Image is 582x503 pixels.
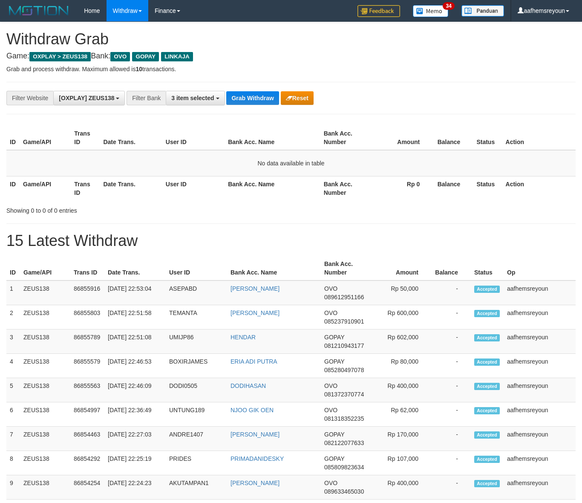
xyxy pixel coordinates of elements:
[474,431,500,439] span: Accepted
[6,203,236,215] div: Showing 0 to 0 of 0 entries
[324,318,364,325] span: Copy 085237910901 to clipboard
[372,126,432,150] th: Amount
[6,150,576,176] td: No data available in table
[110,52,130,61] span: OVO
[230,431,279,438] a: [PERSON_NAME]
[432,176,473,200] th: Balance
[502,176,576,200] th: Action
[20,402,70,427] td: ZEUS138
[20,427,70,451] td: ZEUS138
[504,427,576,451] td: aafhemsreyoun
[321,256,371,280] th: Bank Acc. Number
[6,475,20,500] td: 9
[104,475,166,500] td: [DATE] 22:24:23
[371,378,431,402] td: Rp 400,000
[59,95,114,101] span: [OXPLAY] ZEUS138
[504,402,576,427] td: aafhemsreyoun
[474,310,500,317] span: Accepted
[371,280,431,305] td: Rp 50,000
[504,256,576,280] th: Op
[135,66,142,72] strong: 10
[504,451,576,475] td: aafhemsreyoun
[461,5,504,17] img: panduan.png
[230,455,284,462] a: PRIMADANIDESKY
[371,305,431,330] td: Rp 600,000
[20,126,71,150] th: Game/API
[104,427,166,451] td: [DATE] 22:27:03
[166,280,227,305] td: ASEPABD
[324,285,337,292] span: OVO
[6,4,71,17] img: MOTION_logo.png
[474,358,500,366] span: Accepted
[504,305,576,330] td: aafhemsreyoun
[166,305,227,330] td: TEMANTA
[324,415,364,422] span: Copy 081318352235 to clipboard
[474,407,500,414] span: Accepted
[70,427,104,451] td: 86854463
[166,427,227,451] td: ANDRE1407
[162,126,225,150] th: User ID
[504,280,576,305] td: aafhemsreyoun
[70,451,104,475] td: 86854292
[20,354,70,378] td: ZEUS138
[6,256,20,280] th: ID
[70,305,104,330] td: 86855803
[324,439,364,446] span: Copy 082122077633 to clipboard
[6,232,576,249] h1: 15 Latest Withdraw
[230,285,279,292] a: [PERSON_NAME]
[6,354,20,378] td: 4
[166,475,227,500] td: AKUTAMPAN1
[504,354,576,378] td: aafhemsreyoun
[324,334,344,341] span: GOPAY
[371,354,431,378] td: Rp 80,000
[504,378,576,402] td: aafhemsreyoun
[281,91,314,105] button: Reset
[104,451,166,475] td: [DATE] 22:25:19
[504,330,576,354] td: aafhemsreyoun
[104,330,166,354] td: [DATE] 22:51:08
[70,280,104,305] td: 86855916
[320,176,372,200] th: Bank Acc. Number
[474,480,500,487] span: Accepted
[474,286,500,293] span: Accepted
[431,305,471,330] td: -
[70,354,104,378] td: 86855579
[20,475,70,500] td: ZEUS138
[166,402,227,427] td: UNTUNG189
[431,475,471,500] td: -
[324,358,344,365] span: GOPAY
[324,342,364,349] span: Copy 081210943177 to clipboard
[225,126,320,150] th: Bank Acc. Name
[6,91,53,105] div: Filter Website
[320,126,372,150] th: Bank Acc. Number
[324,480,337,486] span: OVO
[6,402,20,427] td: 6
[70,256,104,280] th: Trans ID
[6,65,576,73] p: Grab and process withdraw. Maximum allowed is transactions.
[6,427,20,451] td: 7
[6,126,20,150] th: ID
[324,464,364,471] span: Copy 085809823634 to clipboard
[104,305,166,330] td: [DATE] 22:51:58
[474,456,500,463] span: Accepted
[6,280,20,305] td: 1
[473,126,502,150] th: Status
[431,402,471,427] td: -
[70,475,104,500] td: 86854254
[432,126,473,150] th: Balance
[324,294,364,301] span: Copy 089612951166 to clipboard
[70,402,104,427] td: 86854997
[166,378,227,402] td: DODI0505
[230,382,266,389] a: DODIHASAN
[53,91,125,105] button: [OXPLAY] ZEUS138
[100,176,162,200] th: Date Trans.
[127,91,166,105] div: Filter Bank
[431,378,471,402] td: -
[324,367,364,373] span: Copy 085280497078 to clipboard
[6,31,576,48] h1: Withdraw Grab
[431,280,471,305] td: -
[431,427,471,451] td: -
[166,354,227,378] td: BOXIRJAMES
[324,431,344,438] span: GOPAY
[70,330,104,354] td: 86855789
